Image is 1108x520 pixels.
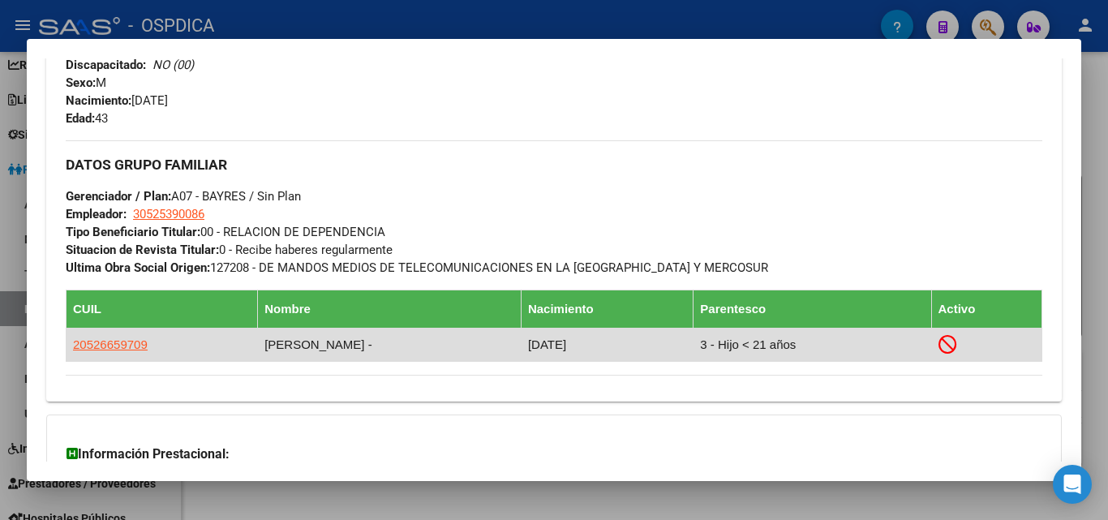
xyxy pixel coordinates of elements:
span: 0 - Recibe haberes regularmente [66,243,393,257]
strong: Discapacitado: [66,58,146,72]
strong: Situacion de Revista Titular: [66,243,219,257]
strong: Tipo Beneficiario Titular: [66,225,200,239]
th: CUIL [67,290,258,329]
th: Nombre [258,290,522,329]
th: Parentesco [694,290,931,329]
span: [DATE] [66,93,168,108]
strong: Nacimiento: [66,93,131,108]
th: Activo [931,290,1042,329]
strong: Gerenciador / Plan: [66,189,171,204]
div: Open Intercom Messenger [1053,465,1092,504]
td: [DATE] [521,329,693,361]
strong: Empleador: [66,207,127,221]
span: 20526659709 [73,337,148,351]
span: 127208 - DE MANDOS MEDIOS DE TELECOMUNICACIONES EN LA [GEOGRAPHIC_DATA] Y MERCOSUR [66,260,768,275]
td: 3 - Hijo < 21 años [694,329,931,361]
span: M [66,75,106,90]
strong: Edad: [66,111,95,126]
h3: Información Prestacional: [67,445,1041,464]
span: 00 - RELACION DE DEPENDENCIA [66,225,385,239]
th: Nacimiento [521,290,693,329]
span: 43 [66,111,108,126]
strong: Ultima Obra Social Origen: [66,260,210,275]
strong: Sexo: [66,75,96,90]
span: A07 - BAYRES / Sin Plan [66,189,301,204]
span: 30525390086 [133,207,204,221]
i: NO (00) [152,58,194,72]
h3: DATOS GRUPO FAMILIAR [66,156,1042,174]
td: [PERSON_NAME] - [258,329,522,361]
